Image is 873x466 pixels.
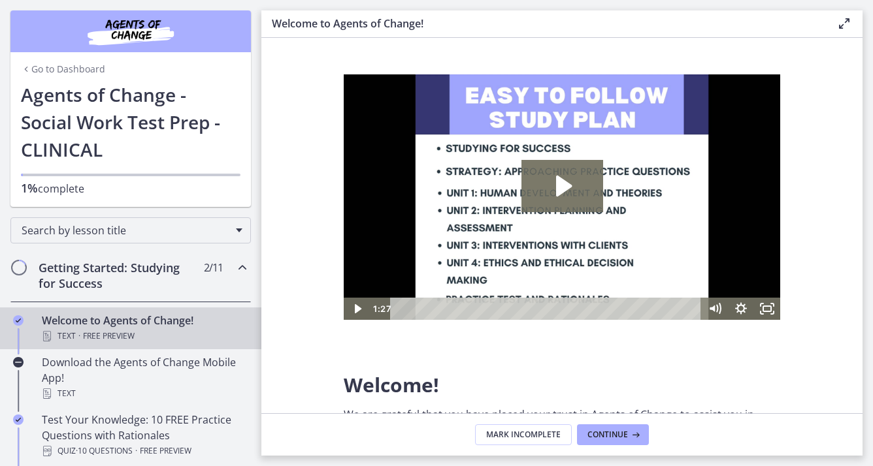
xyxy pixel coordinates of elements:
button: Play Video: c1o6hcmjueu5qasqsu00.mp4 [178,85,259,138]
p: We are grateful that you have placed your trust in Agents of Change to assist you in preparing fo... [344,407,780,454]
button: Fullscreen [410,223,436,245]
a: Go to Dashboard [21,63,105,76]
div: Quiz [42,443,246,459]
img: Agents of Change [52,16,209,47]
p: complete [21,180,240,196]
div: Text [42,386,246,401]
span: · 10 Questions [76,443,133,459]
span: Continue [587,429,628,440]
span: Search by lesson title [22,223,229,238]
div: Welcome to Agents of Change! [42,313,246,344]
span: Welcome! [344,371,439,398]
div: Search by lesson title [10,217,251,243]
div: Playbar [56,223,352,245]
span: · [135,443,137,459]
span: Mark Incomplete [486,429,561,440]
div: Download the Agents of Change Mobile App! [42,354,246,401]
button: Continue [577,424,649,445]
span: Free preview [83,328,135,344]
h1: Agents of Change - Social Work Test Prep - CLINICAL [21,81,240,163]
button: Show settings menu [384,223,410,245]
div: Text [42,328,246,344]
button: Mute [358,223,384,245]
i: Completed [13,315,24,326]
span: · [78,328,80,344]
h3: Welcome to Agents of Change! [272,16,815,31]
div: Test Your Knowledge: 10 FREE Practice Questions with Rationales [42,412,246,459]
h2: Getting Started: Studying for Success [39,260,198,291]
span: Free preview [140,443,191,459]
span: 1% [21,180,38,196]
button: Mark Incomplete [475,424,572,445]
i: Completed [13,414,24,425]
span: 2 / 11 [204,260,223,275]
